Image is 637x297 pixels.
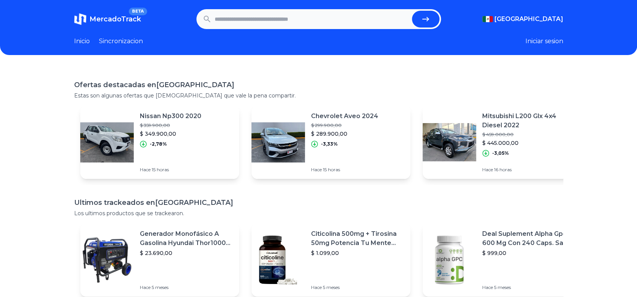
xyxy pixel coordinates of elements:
img: Featured image [251,115,305,169]
p: Generador Monofásico A Gasolina Hyundai Thor10000 P 11.5 Kw [140,229,233,248]
span: [GEOGRAPHIC_DATA] [494,15,563,24]
p: -3,05% [492,150,509,156]
h1: Ofertas destacadas en [GEOGRAPHIC_DATA] [74,80,563,90]
p: Citicolina 500mg + Tirosina 50mg Potencia Tu Mente (120caps) Sabor Sin Sabor [311,229,404,248]
p: Hace 15 horas [311,167,378,173]
p: $ 445.000,00 [482,139,575,147]
span: BETA [129,8,147,15]
p: $ 999,00 [482,249,575,257]
p: Hace 5 meses [140,284,233,291]
span: MercadoTrack [89,15,141,23]
p: $ 359.900,00 [140,122,201,128]
p: -3,33% [321,141,338,147]
p: Hace 15 horas [140,167,201,173]
p: Hace 5 meses [482,284,575,291]
h1: Ultimos trackeados en [GEOGRAPHIC_DATA] [74,197,563,208]
a: Featured imageDeal Suplement Alpha Gpc 600 Mg Con 240 Caps. Salud Cerebral Sabor S/n$ 999,00Hace ... [423,223,582,297]
a: Featured imageMitsubishi L200 Glx 4x4 Diesel 2022$ 459.000,00$ 445.000,00-3,05%Hace 16 horas [423,105,582,179]
button: [GEOGRAPHIC_DATA] [482,15,563,24]
a: Featured imageChevrolet Aveo 2024$ 299.900,00$ 289.900,00-3,33%Hace 15 horas [251,105,410,179]
p: Mitsubishi L200 Glx 4x4 Diesel 2022 [482,112,575,130]
img: Featured image [80,233,134,287]
p: Chevrolet Aveo 2024 [311,112,378,121]
p: $ 23.690,00 [140,249,233,257]
p: Deal Suplement Alpha Gpc 600 Mg Con 240 Caps. Salud Cerebral Sabor S/n [482,229,575,248]
a: Inicio [74,37,90,46]
a: Sincronizacion [99,37,143,46]
p: Estas son algunas ofertas que [DEMOGRAPHIC_DATA] que vale la pena compartir. [74,92,563,99]
p: $ 349.900,00 [140,130,201,138]
p: $ 299.900,00 [311,122,378,128]
button: Iniciar sesion [525,37,563,46]
img: Featured image [423,115,476,169]
img: Featured image [80,115,134,169]
img: MercadoTrack [74,13,86,25]
p: -2,78% [150,141,167,147]
p: Los ultimos productos que se trackearon. [74,209,563,217]
p: $ 459.000,00 [482,131,575,138]
a: Featured imageCiticolina 500mg + Tirosina 50mg Potencia Tu Mente (120caps) Sabor Sin Sabor$ 1.099... [251,223,410,297]
p: Hace 16 horas [482,167,575,173]
img: Featured image [251,233,305,287]
a: Featured imageGenerador Monofásico A Gasolina Hyundai Thor10000 P 11.5 Kw$ 23.690,00Hace 5 meses [80,223,239,297]
img: Featured image [423,233,476,287]
p: Nissan Np300 2020 [140,112,201,121]
a: Featured imageNissan Np300 2020$ 359.900,00$ 349.900,00-2,78%Hace 15 horas [80,105,239,179]
a: MercadoTrackBETA [74,13,141,25]
p: $ 289.900,00 [311,130,378,138]
p: $ 1.099,00 [311,249,404,257]
p: Hace 5 meses [311,284,404,291]
img: Mexico [482,16,493,22]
